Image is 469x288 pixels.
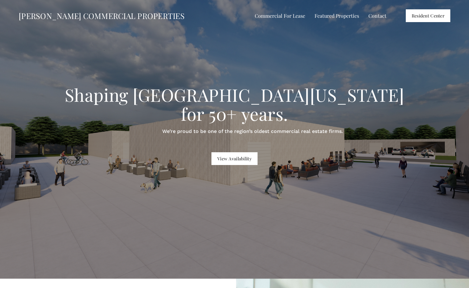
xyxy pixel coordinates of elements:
p: We’re proud to be one of the region’s oldest commercial real estate firms. [73,127,432,135]
a: [PERSON_NAME] COMMERCIAL PROPERTIES [19,11,185,21]
span: Featured Properties [315,12,359,20]
a: Contact [368,11,386,20]
a: folder dropdown [315,11,359,20]
a: folder dropdown [255,11,305,20]
span: Commercial For Lease [255,12,305,20]
a: View Availability [211,152,257,165]
a: Resident Center [406,9,450,22]
h2: Shaping [GEOGRAPHIC_DATA][US_STATE] for 50+ years. [55,85,414,123]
